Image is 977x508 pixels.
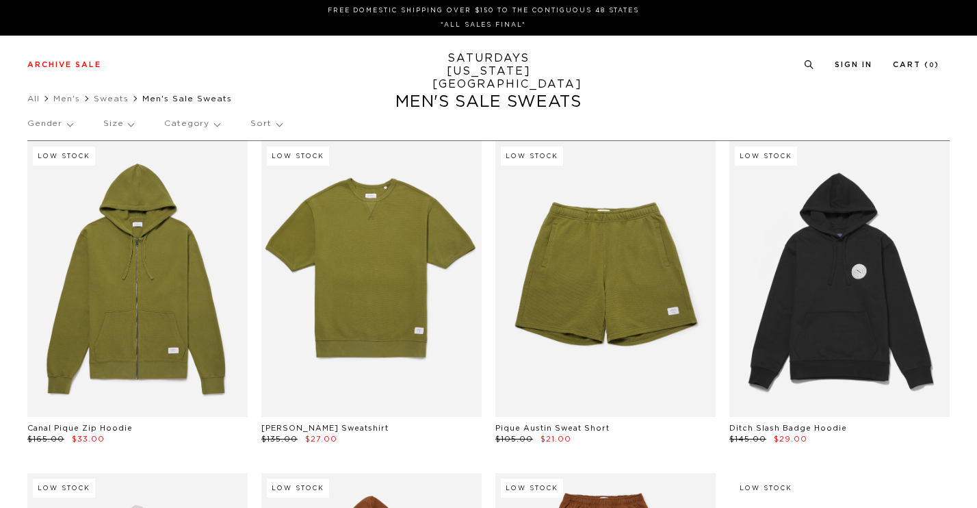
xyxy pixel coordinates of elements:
span: Men's Sale Sweats [142,94,232,103]
span: $27.00 [305,435,337,443]
a: Sweats [94,94,129,103]
div: Low Stock [267,479,329,498]
a: Ditch Slash Badge Hoodie [729,424,847,432]
div: Low Stock [33,479,95,498]
a: Men's [53,94,80,103]
div: Low Stock [267,147,329,166]
span: $145.00 [729,435,766,443]
a: Pique Austin Sweat Short [495,424,610,432]
span: $135.00 [261,435,298,443]
div: Low Stock [501,479,563,498]
div: Low Stock [735,147,797,166]
a: Canal Pique Zip Hoodie [27,424,133,432]
p: FREE DOMESTIC SHIPPING OVER $150 TO THE CONTIGUOUS 48 STATES [33,5,934,16]
span: $21.00 [540,435,571,443]
span: $165.00 [27,435,64,443]
p: Gender [27,108,73,140]
span: $29.00 [774,435,807,443]
a: [PERSON_NAME] Sweatshirt [261,424,389,432]
div: Low Stock [735,479,797,498]
p: Category [164,108,220,140]
div: Low Stock [501,147,563,166]
small: 0 [929,62,935,68]
a: SATURDAYS[US_STATE][GEOGRAPHIC_DATA] [432,52,545,91]
a: Sign In [835,61,872,68]
p: Size [103,108,133,140]
span: $33.00 [72,435,105,443]
a: All [27,94,40,103]
div: Low Stock [33,147,95,166]
p: *ALL SALES FINAL* [33,20,934,30]
p: Sort [250,108,281,140]
a: Archive Sale [27,61,101,68]
a: Cart (0) [893,61,939,68]
span: $105.00 [495,435,533,443]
